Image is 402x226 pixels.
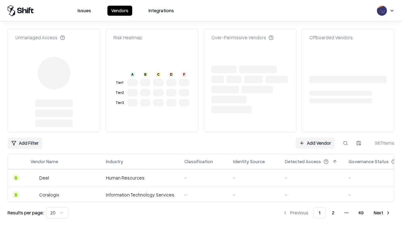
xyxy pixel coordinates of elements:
p: Results per page: [8,209,44,216]
div: Vendor Name [30,158,58,165]
div: Information Technology Services [106,191,174,198]
div: C [156,72,161,77]
div: - [184,175,223,181]
div: Deel [39,175,49,181]
div: A [130,72,135,77]
button: Next [370,207,394,218]
div: Classification [184,158,213,165]
div: Tier 2 [115,90,125,95]
button: Add Filter [8,137,42,149]
div: - [285,175,339,181]
img: Coralogix [30,191,37,198]
div: Identity Source [233,158,265,165]
div: Governance Status [349,158,389,165]
div: B [13,175,19,181]
div: Tier 1 [115,80,125,85]
div: Offboarded Vendors [309,34,353,41]
button: Vendors [107,6,132,16]
a: Add Vendor [296,137,335,149]
div: - [184,191,223,198]
button: Issues [74,6,95,16]
div: F [182,72,187,77]
button: 2 [327,207,340,218]
img: Deel [30,175,37,181]
div: Industry [106,158,123,165]
div: - [233,191,275,198]
div: 967 items [369,140,394,146]
div: Over-Permissive Vendors [211,34,274,41]
div: - [233,175,275,181]
nav: pagination [279,207,394,218]
div: B [143,72,148,77]
div: - [285,191,339,198]
div: Coralogix [39,191,59,198]
div: B [13,191,19,198]
div: D [169,72,174,77]
div: Human Resources [106,175,174,181]
div: Tier 3 [115,100,125,105]
div: Unmanaged Access [15,34,65,41]
button: 1 [313,207,326,218]
button: 49 [353,207,369,218]
div: Risk Heatmap [113,34,142,41]
div: Detected Access [285,158,321,165]
button: Integrations [145,6,178,16]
